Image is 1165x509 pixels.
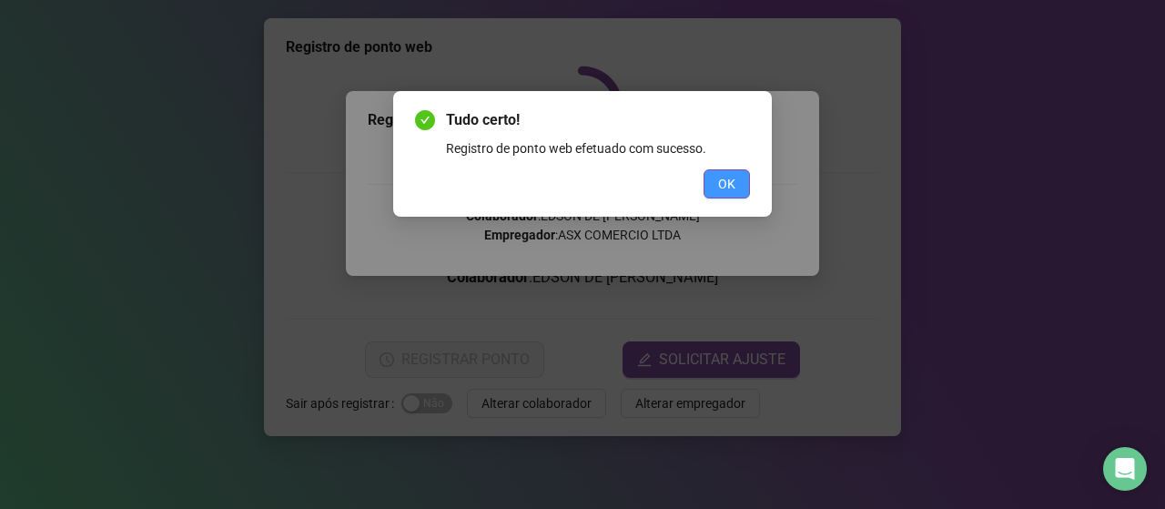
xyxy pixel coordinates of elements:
div: Registro de ponto web efetuado com sucesso. [446,138,750,158]
span: Tudo certo! [446,109,750,131]
button: OK [704,169,750,199]
span: check-circle [415,110,435,130]
div: Open Intercom Messenger [1103,447,1147,491]
span: OK [718,174,735,194]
